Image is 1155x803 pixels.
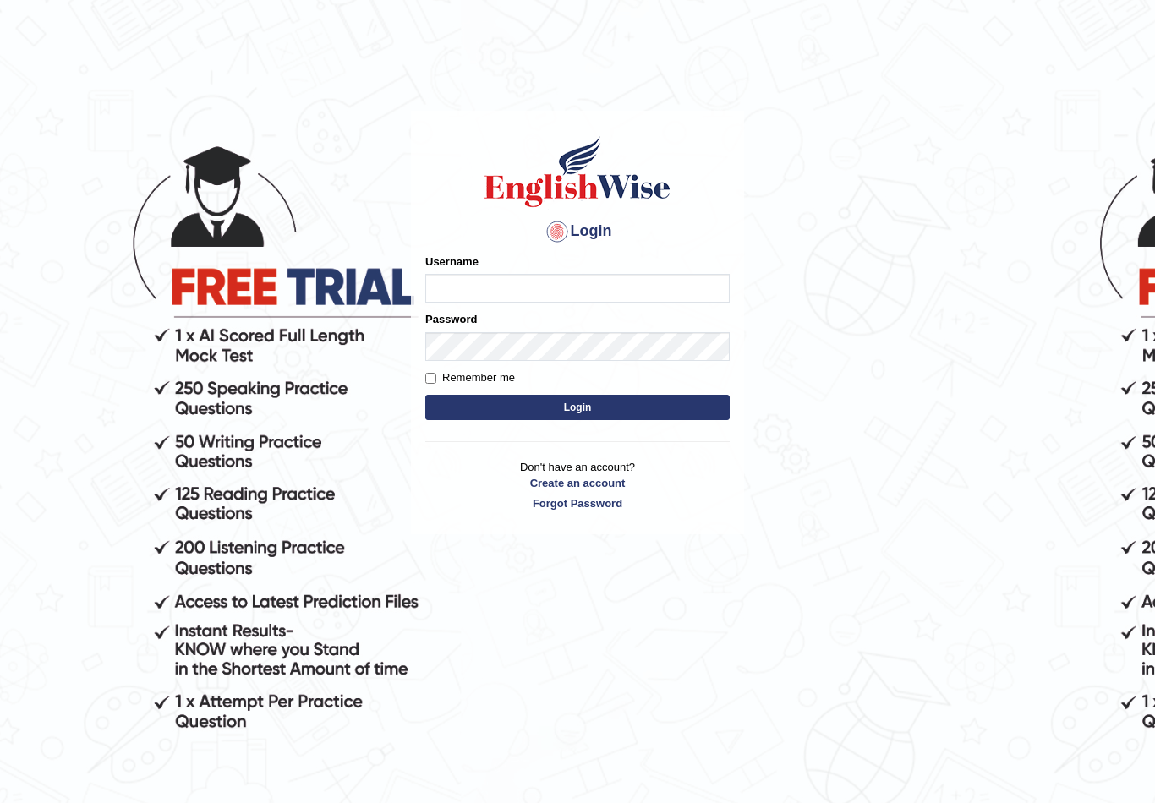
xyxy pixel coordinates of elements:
img: Logo of English Wise sign in for intelligent practice with AI [481,134,674,210]
label: Password [425,311,477,327]
a: Forgot Password [425,495,730,511]
label: Username [425,254,479,270]
h4: Login [425,218,730,245]
a: Create an account [425,475,730,491]
input: Remember me [425,373,436,384]
label: Remember me [425,369,515,386]
button: Login [425,395,730,420]
p: Don't have an account? [425,459,730,511]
